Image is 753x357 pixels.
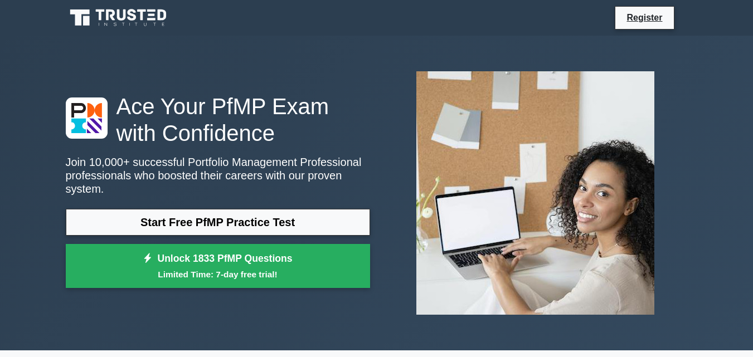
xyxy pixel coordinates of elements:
[66,155,370,195] p: Join 10,000+ successful Portfolio Management Professional professionals who boosted their careers...
[66,209,370,236] a: Start Free PfMP Practice Test
[80,268,356,281] small: Limited Time: 7-day free trial!
[620,11,669,25] a: Register
[66,93,370,146] h1: Ace Your PfMP Exam with Confidence
[66,244,370,288] a: Unlock 1833 PfMP QuestionsLimited Time: 7-day free trial!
